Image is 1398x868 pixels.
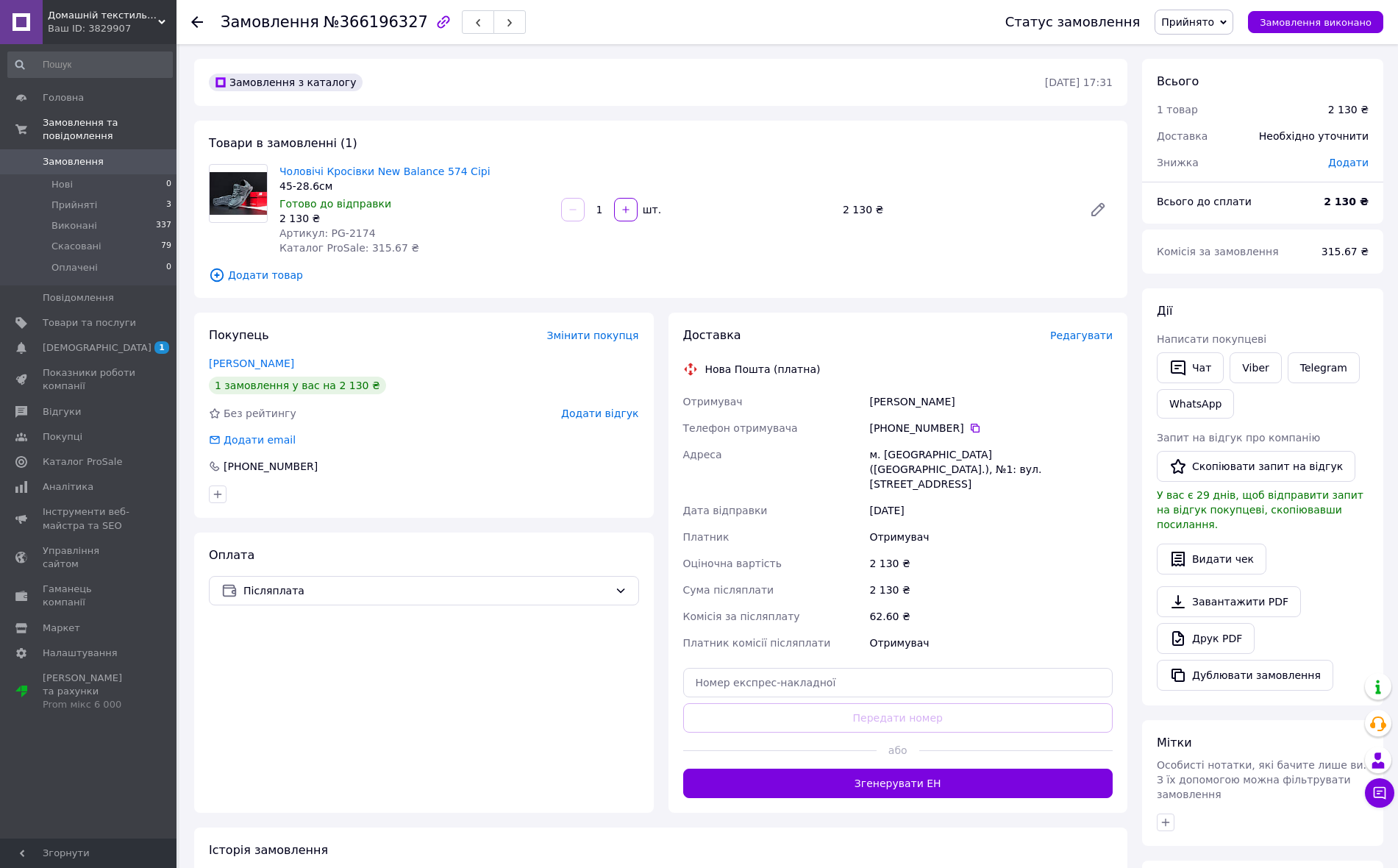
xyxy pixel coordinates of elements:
div: [PHONE_NUMBER] [869,421,1113,435]
span: Налаштування [43,647,118,660]
div: Необхідно уточнити [1250,120,1377,152]
a: Telegram [1288,352,1360,383]
span: Управління сайтом [43,544,136,571]
span: Історія замовлення [209,843,328,857]
span: Товари в замовленні (1) [209,136,357,150]
span: Мітки [1157,736,1192,750]
div: 2 130 ₴ [837,199,1077,220]
span: Замовлення та повідомлення [43,116,176,143]
div: Статус замовлення [1005,15,1141,29]
span: Каталог ProSale: 315.67 ₴ [279,242,419,254]
span: Дії [1157,304,1172,318]
b: 2 130 ₴ [1324,196,1369,207]
span: Оплата [209,548,254,562]
div: Додати email [207,433,297,447]
span: Додати відгук [561,408,638,419]
span: Маркет [43,622,80,635]
span: Доставка [1157,130,1208,142]
button: Дублювати замовлення [1157,660,1333,691]
span: Знижка [1157,157,1199,168]
span: 0 [166,261,171,274]
span: Особисті нотатки, які бачите лише ви. З їх допомогою можна фільтрувати замовлення [1157,759,1366,800]
span: Дата відправки [683,505,768,516]
div: 2 130 ₴ [279,211,549,226]
div: 2 130 ₴ [866,577,1116,603]
span: Додати [1328,157,1369,168]
div: Отримувач [866,630,1116,656]
span: Замовлення [221,13,319,31]
a: Завантажити PDF [1157,586,1301,617]
div: [PHONE_NUMBER] [222,459,319,474]
span: Оплачені [51,261,98,274]
a: Редагувати [1083,195,1113,224]
a: Viber [1230,352,1281,383]
div: 2 130 ₴ [1328,102,1369,117]
span: 0 [166,178,171,191]
div: Отримувач [866,524,1116,550]
span: Інструменти веб-майстра та SEO [43,505,136,532]
span: Замовлення виконано [1260,17,1372,28]
button: Чат [1157,352,1224,383]
span: 337 [156,219,171,232]
span: або [877,743,919,758]
span: Адреса [683,449,722,460]
span: Післяплата [243,583,609,599]
span: Отримувач [683,396,743,408]
span: Артикул: PG-2174 [279,227,376,239]
span: 315.67 ₴ [1322,246,1369,257]
span: Показники роботи компанії [43,366,136,393]
span: Платник [683,531,730,543]
span: Домашній текстиль UA [48,9,158,22]
span: Прийнято [1161,16,1214,28]
span: Повідомлення [43,291,114,305]
span: Оціночна вартість [683,558,782,569]
span: Платник комісії післяплати [683,637,831,649]
time: [DATE] 17:31 [1045,77,1113,88]
div: Повернутися назад [191,15,203,29]
button: Скопіювати запит на відгук [1157,451,1355,482]
div: Prom мікс 6 000 [43,698,136,711]
span: 1 [154,341,169,354]
span: Замовлення [43,155,104,168]
button: Згенерувати ЕН [683,769,1113,798]
input: Номер експрес-накладної [683,668,1113,697]
a: WhatsApp [1157,389,1234,419]
div: 45-28.6см [279,179,549,193]
button: Замовлення виконано [1248,11,1383,33]
span: Комісія за післяплату [683,611,800,622]
button: Видати чек [1157,544,1266,574]
span: Гаманець компанії [43,583,136,609]
span: Відгуки [43,405,81,419]
span: Скасовані [51,240,101,253]
span: Прийняті [51,199,97,212]
span: Запит на відгук про компанію [1157,432,1320,444]
button: Чат з покупцем [1365,778,1394,808]
img: Чоловічі Кросівки New Balance 574 Сірі [210,172,267,216]
span: Готово до відправки [279,198,391,210]
span: Без рейтингу [224,408,296,419]
span: Сума післяплати [683,584,774,596]
div: 62.60 ₴ [866,603,1116,630]
div: м. [GEOGRAPHIC_DATA] ([GEOGRAPHIC_DATA].), №1: вул. [STREET_ADDRESS] [866,441,1116,497]
span: У вас є 29 днів, щоб відправити запит на відгук покупцеві, скопіювавши посилання. [1157,489,1363,530]
a: Чоловічі Кросівки New Balance 574 Сірі [279,166,491,177]
div: шт. [639,202,663,217]
span: Редагувати [1050,330,1113,341]
div: Замовлення з каталогу [209,74,363,91]
span: Доставка [683,328,741,342]
span: Покупці [43,430,82,444]
a: [PERSON_NAME] [209,357,294,369]
span: Комісія за замовлення [1157,246,1279,257]
span: 3 [166,199,171,212]
span: Додати товар [209,267,1113,283]
span: Змінити покупця [547,330,639,341]
span: Аналітика [43,480,93,494]
div: Нова Пошта (платна) [702,362,824,377]
span: Телефон отримувача [683,422,798,434]
div: [PERSON_NAME] [866,388,1116,415]
span: Всього до сплати [1157,196,1252,207]
div: 1 замовлення у вас на 2 130 ₴ [209,377,386,394]
div: 2 130 ₴ [866,550,1116,577]
span: Написати покупцеві [1157,333,1266,345]
span: Головна [43,91,84,104]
